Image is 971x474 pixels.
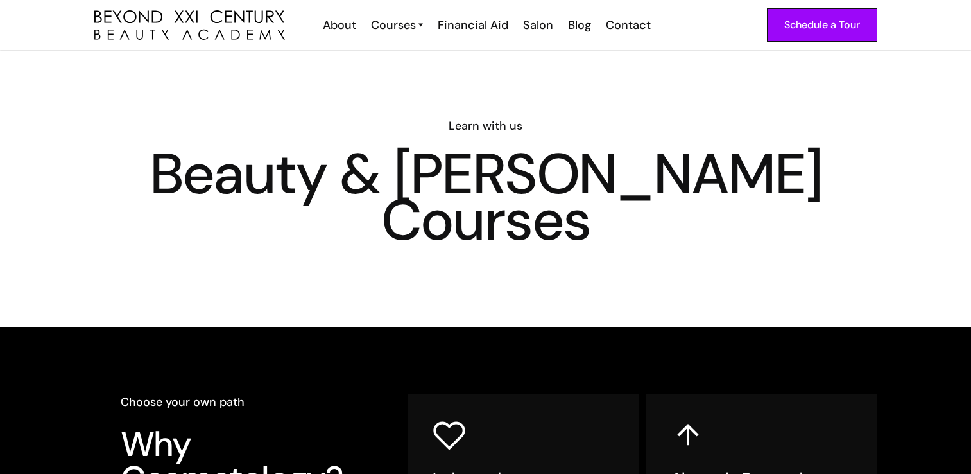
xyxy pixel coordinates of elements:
a: Courses [371,17,423,33]
div: Salon [523,17,553,33]
img: beyond 21st century beauty academy logo [94,10,285,40]
h6: Choose your own path [121,394,371,410]
div: Contact [606,17,651,33]
a: Blog [560,17,597,33]
div: Blog [568,17,591,33]
h1: Beauty & [PERSON_NAME] Courses [94,151,877,243]
a: About [314,17,363,33]
h6: Learn with us [94,118,877,134]
a: Schedule a Tour [767,8,877,42]
a: Contact [597,17,657,33]
img: up arrow [671,419,705,452]
div: Financial Aid [438,17,508,33]
a: Salon [515,17,560,33]
a: Financial Aid [429,17,515,33]
img: heart icon [433,419,466,452]
div: Courses [371,17,416,33]
div: About [323,17,356,33]
div: Schedule a Tour [784,17,860,33]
